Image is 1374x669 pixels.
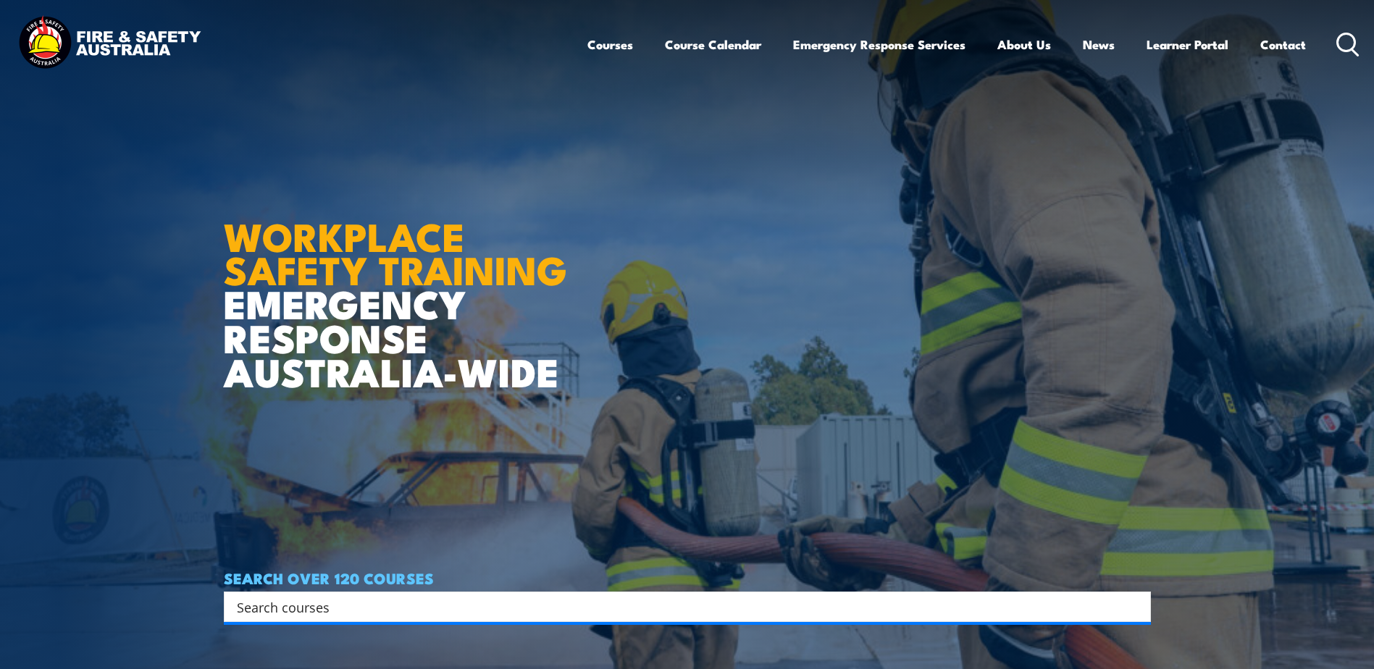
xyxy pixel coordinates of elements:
button: Search magnifier button [1126,597,1146,617]
a: Learner Portal [1147,25,1228,64]
a: Emergency Response Services [793,25,965,64]
h1: EMERGENCY RESPONSE AUSTRALIA-WIDE [224,182,578,388]
strong: WORKPLACE SAFETY TRAINING [224,205,567,299]
a: News [1083,25,1115,64]
a: Courses [587,25,633,64]
a: About Us [997,25,1051,64]
a: Course Calendar [665,25,761,64]
input: Search input [237,596,1119,618]
h4: SEARCH OVER 120 COURSES [224,570,1151,586]
a: Contact [1260,25,1306,64]
form: Search form [240,597,1122,617]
